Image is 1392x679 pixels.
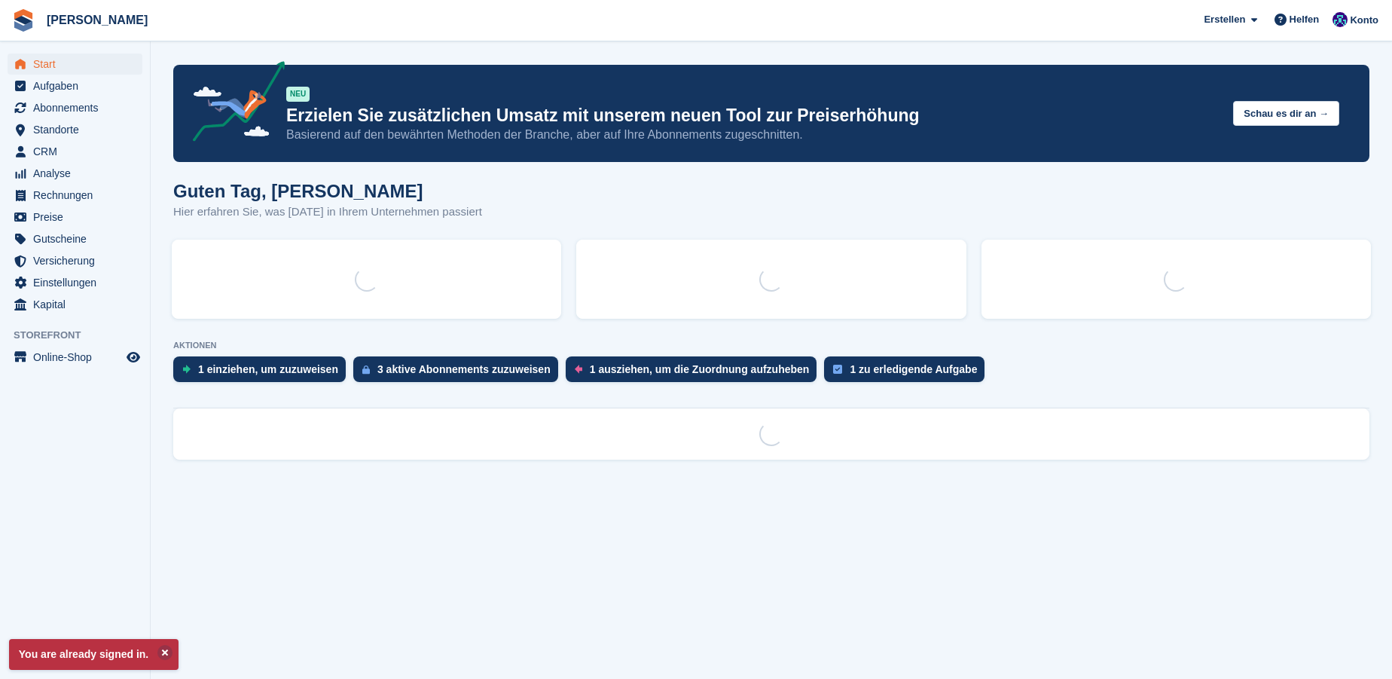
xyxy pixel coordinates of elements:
[180,61,285,147] img: price-adjustments-announcement-icon-8257ccfd72463d97f412b2fc003d46551f7dbcb40ab6d574587a9cd5c0d94...
[124,348,142,366] a: Vorschau-Shop
[14,328,150,343] span: Storefront
[33,228,124,249] span: Gutscheine
[8,54,142,75] a: menu
[824,356,992,390] a: 1 zu erledigende Aufgabe
[8,347,142,368] a: Speisekarte
[362,365,370,375] img: active_subscription_to_allocate_icon-d502201f5373d7db506a760aba3b589e785aa758c864c3986d89f69b8ff3...
[33,294,124,315] span: Kapital
[8,272,142,293] a: menu
[8,119,142,140] a: menu
[8,163,142,184] a: menu
[33,119,124,140] span: Standorte
[1350,13,1378,28] span: Konto
[850,363,977,375] div: 1 zu erledigende Aufgabe
[1204,12,1245,27] span: Erstellen
[33,163,124,184] span: Analyse
[377,363,551,375] div: 3 aktive Abonnements zuzuweisen
[353,356,566,390] a: 3 aktive Abonnements zuzuweisen
[8,141,142,162] a: menu
[1332,12,1348,27] img: Thomas Lerch
[173,356,353,390] a: 1 einziehen, um zuzuweisen
[286,105,1221,127] p: Erzielen Sie zusätzlichen Umsatz mit unserem neuen Tool zur Preiserhöhung
[33,185,124,206] span: Rechnungen
[198,363,338,375] div: 1 einziehen, um zuzuweisen
[33,54,124,75] span: Start
[8,97,142,118] a: menu
[8,294,142,315] a: menu
[173,341,1369,350] p: AKTIONEN
[8,206,142,228] a: menu
[8,228,142,249] a: menu
[566,356,825,390] a: 1 ausziehen, um die Zuordnung aufzuheben
[8,75,142,96] a: menu
[33,272,124,293] span: Einstellungen
[286,87,310,102] div: NEU
[33,347,124,368] span: Online-Shop
[9,639,179,670] p: You are already signed in.
[1290,12,1320,27] span: Helfen
[8,185,142,206] a: menu
[575,365,582,374] img: move_outs_to_deallocate_icon-f764333ba52eb49d3ac5e1228854f67142a1ed5810a6f6cc68b1a99e826820c5.svg
[182,365,191,374] img: move_ins_to_allocate_icon-fdf77a2bb77ea45bf5b3d319d69a93e2d87916cf1d5bf7949dd705db3b84f3ca.svg
[12,9,35,32] img: stora-icon-8386f47178a22dfd0bd8f6a31ec36ba5ce8667c1dd55bd0f319d3a0aa187defe.svg
[8,250,142,271] a: menu
[33,206,124,228] span: Preise
[33,141,124,162] span: CRM
[286,127,1221,143] p: Basierend auf den bewährten Methoden der Branche, aber auf Ihre Abonnements zugeschnitten.
[173,203,482,221] p: Hier erfahren Sie, was [DATE] in Ihrem Unternehmen passiert
[41,8,154,32] a: [PERSON_NAME]
[833,365,842,374] img: task-75834270c22a3079a89374b754ae025e5fb1db73e45f91037f5363f120a921f8.svg
[590,363,810,375] div: 1 ausziehen, um die Zuordnung aufzuheben
[173,181,482,201] h1: Guten Tag, [PERSON_NAME]
[1233,101,1339,126] button: Schau es dir an →
[33,250,124,271] span: Versicherung
[33,97,124,118] span: Abonnements
[33,75,124,96] span: Aufgaben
